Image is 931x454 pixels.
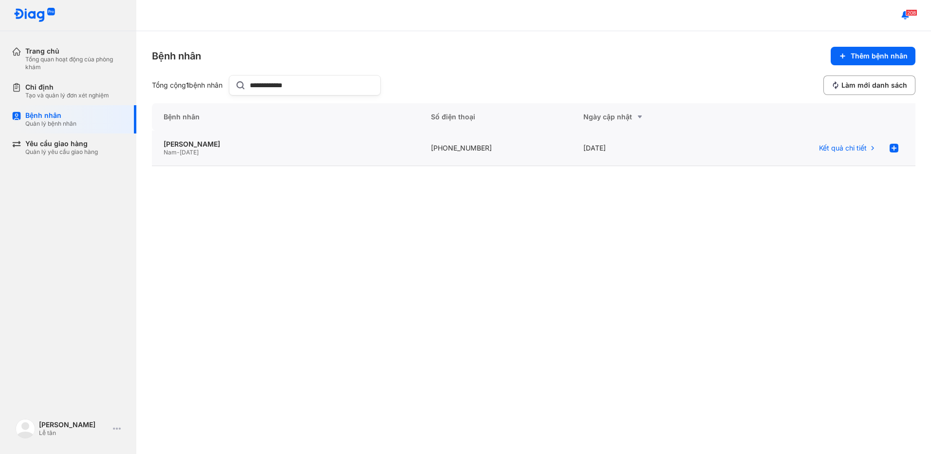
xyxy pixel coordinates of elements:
span: 1 [186,81,189,89]
div: Bệnh nhân [152,49,201,63]
span: - [177,149,180,156]
div: Bệnh nhân [25,111,76,120]
span: Kết quả chi tiết [819,144,867,152]
div: Trang chủ [25,47,125,56]
div: [DATE] [572,131,725,166]
div: Tạo và quản lý đơn xét nghiệm [25,92,109,99]
span: [DATE] [180,149,199,156]
div: [PERSON_NAME] [164,140,408,149]
div: Số điện thoại [419,103,572,131]
span: Làm mới danh sách [841,81,907,90]
div: [PERSON_NAME] [39,420,109,429]
div: Quản lý bệnh nhân [25,120,76,128]
span: Thêm bệnh nhân [851,52,908,60]
div: Quản lý yêu cầu giao hàng [25,148,98,156]
div: Tổng quan hoạt động của phòng khám [25,56,125,71]
img: logo [16,419,35,438]
div: Bệnh nhân [152,103,419,131]
div: Ngày cập nhật [583,111,713,123]
div: Chỉ định [25,83,109,92]
div: Lễ tân [39,429,109,437]
div: Yêu cầu giao hàng [25,139,98,148]
button: Thêm bệnh nhân [831,47,915,65]
img: logo [14,8,56,23]
span: Nam [164,149,177,156]
div: [PHONE_NUMBER] [419,131,572,166]
div: Tổng cộng bệnh nhân [152,81,225,90]
span: 208 [906,9,917,16]
button: Làm mới danh sách [823,76,915,95]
